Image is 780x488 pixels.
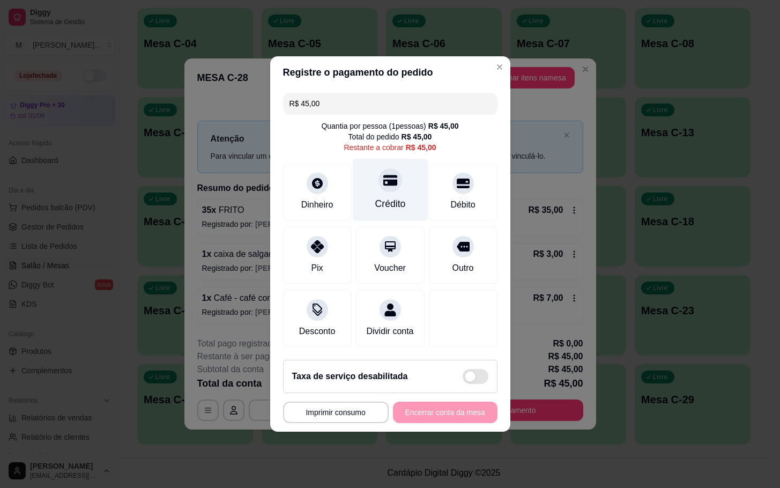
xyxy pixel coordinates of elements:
div: Dinheiro [301,198,333,211]
div: Voucher [374,262,406,275]
input: Ex.: hambúrguer de cordeiro [289,93,491,114]
div: Débito [450,198,475,211]
button: Imprimir consumo [283,402,389,423]
h2: Taxa de serviço desabilitada [292,370,408,383]
div: Quantia por pessoa ( 1 pessoas) [321,121,458,131]
div: Dividir conta [366,325,413,338]
button: Close [491,58,508,76]
header: Registre o pagamento do pedido [270,56,510,88]
div: R$ 45,00 [406,142,436,153]
div: R$ 45,00 [428,121,459,131]
div: Restante a cobrar [344,142,436,153]
div: Outro [452,262,473,275]
div: Pix [311,262,323,275]
div: Desconto [299,325,336,338]
div: Crédito [375,197,405,211]
div: R$ 45,00 [402,131,432,142]
div: Total do pedido [348,131,432,142]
